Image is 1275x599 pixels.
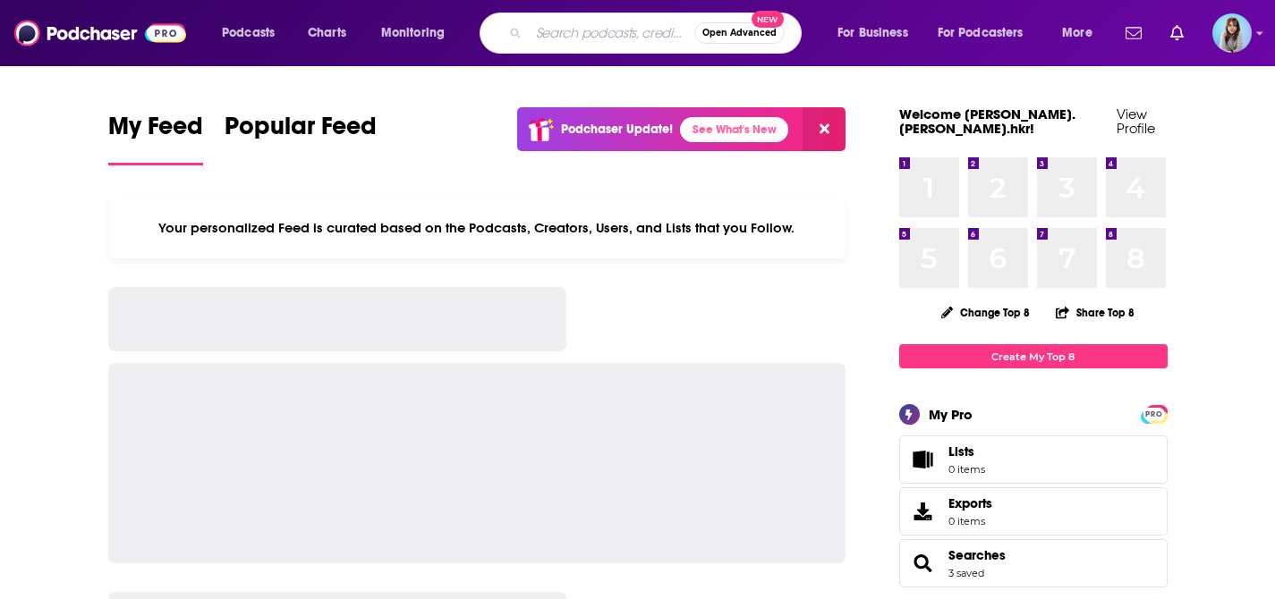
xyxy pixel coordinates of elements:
a: Lists [899,435,1168,484]
span: 0 items [948,463,985,476]
a: 3 saved [948,567,984,579]
span: Exports [905,499,941,524]
button: open menu [209,19,298,47]
button: Show profile menu [1212,13,1252,53]
a: Show notifications dropdown [1118,18,1149,48]
span: PRO [1143,408,1165,421]
span: Lists [905,447,941,472]
p: Podchaser Update! [561,122,673,137]
a: PRO [1143,407,1165,420]
button: open menu [1050,19,1115,47]
span: Lists [948,443,985,460]
div: Your personalized Feed is curated based on the Podcasts, Creators, Users, and Lists that you Follow. [108,198,846,258]
div: My Pro [929,406,973,423]
a: Charts [296,19,357,47]
span: Open Advanced [702,29,777,38]
a: My Feed [108,111,203,165]
span: Podcasts [222,21,275,46]
button: open menu [369,19,468,47]
a: See What's New [680,117,788,142]
input: Search podcasts, credits, & more... [529,19,694,47]
img: Podchaser - Follow, Share and Rate Podcasts [14,16,186,50]
a: Create My Top 8 [899,344,1168,368]
a: Show notifications dropdown [1163,18,1191,48]
a: Popular Feed [225,111,377,165]
span: For Podcasters [938,21,1024,46]
a: Searches [905,551,941,576]
span: My Feed [108,111,203,152]
button: open menu [926,19,1050,47]
span: Monitoring [381,21,445,46]
span: Exports [948,495,992,511]
span: New [752,11,784,28]
a: Welcome [PERSON_NAME].[PERSON_NAME].hkr! [899,105,1075,137]
a: Searches [948,547,1006,563]
div: Search podcasts, credits, & more... [497,13,819,54]
span: Lists [948,443,974,460]
img: User Profile [1212,13,1252,53]
button: open menu [825,19,931,47]
span: For Business [837,21,908,46]
button: Open AdvancedNew [694,22,785,44]
span: Popular Feed [225,111,377,152]
button: Change Top 8 [931,301,1041,324]
a: View Profile [1117,105,1155,137]
span: Searches [899,539,1168,587]
span: Logged in as ana.predescu.hkr [1212,13,1252,53]
span: 0 items [948,515,992,527]
span: More [1062,21,1092,46]
button: Share Top 8 [1055,295,1135,330]
a: Exports [899,487,1168,536]
span: Charts [308,21,346,46]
